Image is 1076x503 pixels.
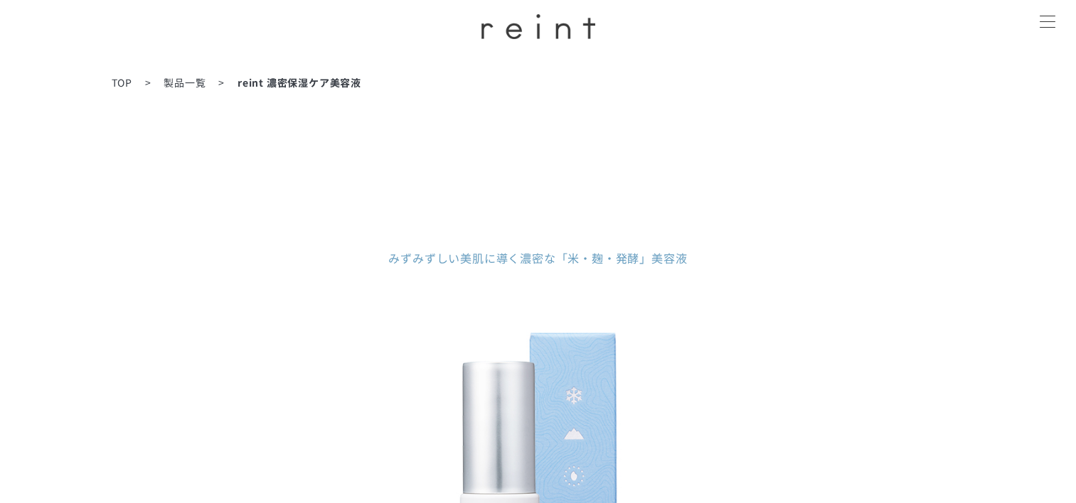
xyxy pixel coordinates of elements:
a: 製品一覧 [164,75,206,90]
a: TOP [112,75,132,90]
dd: みずみずしい美肌に導く 濃密な「米・麹・発酵」美容液 [254,249,823,266]
img: ロゴ [481,14,595,39]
